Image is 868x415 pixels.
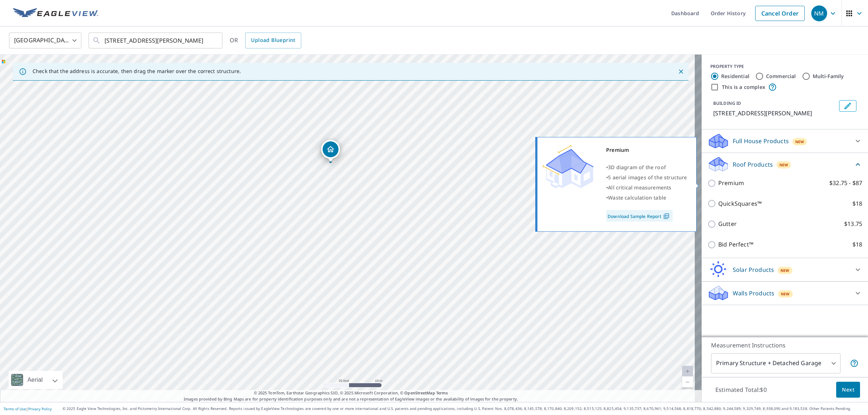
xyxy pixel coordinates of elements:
a: Current Level 20, Zoom In Disabled [682,366,693,377]
p: Solar Products [733,265,774,274]
img: Pdf Icon [661,213,671,219]
span: © 2025 TomTom, Earthstar Geographics SIO, © 2025 Microsoft Corporation, © [254,390,448,396]
label: Commercial [766,73,796,80]
p: Bid Perfect™ [718,240,753,249]
div: • [606,193,687,203]
div: Dropped pin, building 1, Residential property, 3 Jaekle Ave Silver Creek, NY 14136 [321,140,340,162]
div: Aerial [25,371,45,389]
a: Current Level 20, Zoom Out [682,377,693,388]
p: | [4,407,52,411]
label: Multi-Family [813,73,844,80]
p: [STREET_ADDRESS][PERSON_NAME] [713,109,836,117]
div: PROPERTY TYPE [710,63,859,70]
p: Walls Products [733,289,774,298]
div: Primary Structure + Detached Garage [711,353,841,373]
div: [GEOGRAPHIC_DATA] [9,30,81,51]
label: Residential [721,73,749,80]
img: Premium [543,145,593,188]
img: EV Logo [13,8,98,19]
label: This is a complex [722,84,765,91]
p: Premium [718,179,744,188]
div: • [606,183,687,193]
a: OpenStreetMap [404,390,435,395]
a: Privacy Policy [28,406,52,411]
button: Close [676,67,686,76]
button: Edit building 1 [839,100,856,112]
p: Full House Products [733,137,789,145]
p: Estimated Total: $0 [710,382,773,398]
p: BUILDING ID [713,100,741,106]
div: • [606,162,687,172]
p: © 2025 Eagle View Technologies, Inc. and Pictometry International Corp. All Rights Reserved. Repo... [63,406,864,411]
a: Download Sample Report [606,210,673,222]
p: Measurement Instructions [711,341,859,350]
span: New [780,268,790,273]
p: QuickSquares™ [718,199,762,208]
span: Upload Blueprint [251,36,295,45]
div: Solar ProductsNew [707,261,862,278]
div: Walls ProductsNew [707,284,862,302]
span: New [779,162,788,168]
input: Search by address or latitude-longitude [105,30,208,51]
a: Cancel Order [755,6,805,21]
p: Roof Products [733,160,773,169]
a: Upload Blueprint [245,33,301,48]
a: Terms [436,390,448,395]
span: New [781,291,790,297]
span: Waste calculation table [608,194,666,201]
div: Full House ProductsNew [707,132,862,150]
span: Next [842,385,854,394]
button: Next [836,382,860,398]
p: Check that the address is accurate, then drag the marker over the correct structure. [33,68,241,74]
p: $13.75 [844,219,862,228]
span: All critical measurements [608,184,671,191]
p: Gutter [718,219,737,228]
div: Roof ProductsNew [707,156,862,173]
p: $32.75 - $87 [829,179,862,188]
p: $18 [852,199,862,208]
span: 5 aerial images of the structure [608,174,687,181]
div: OR [230,33,301,48]
span: 3D diagram of the roof [608,164,666,171]
div: Premium [606,145,687,155]
div: Aerial [9,371,63,389]
a: Terms of Use [4,406,26,411]
div: • [606,172,687,183]
p: $18 [852,240,862,249]
span: Your report will include the primary structure and a detached garage if one exists. [850,359,859,368]
span: New [795,139,804,145]
div: NM [811,5,827,21]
